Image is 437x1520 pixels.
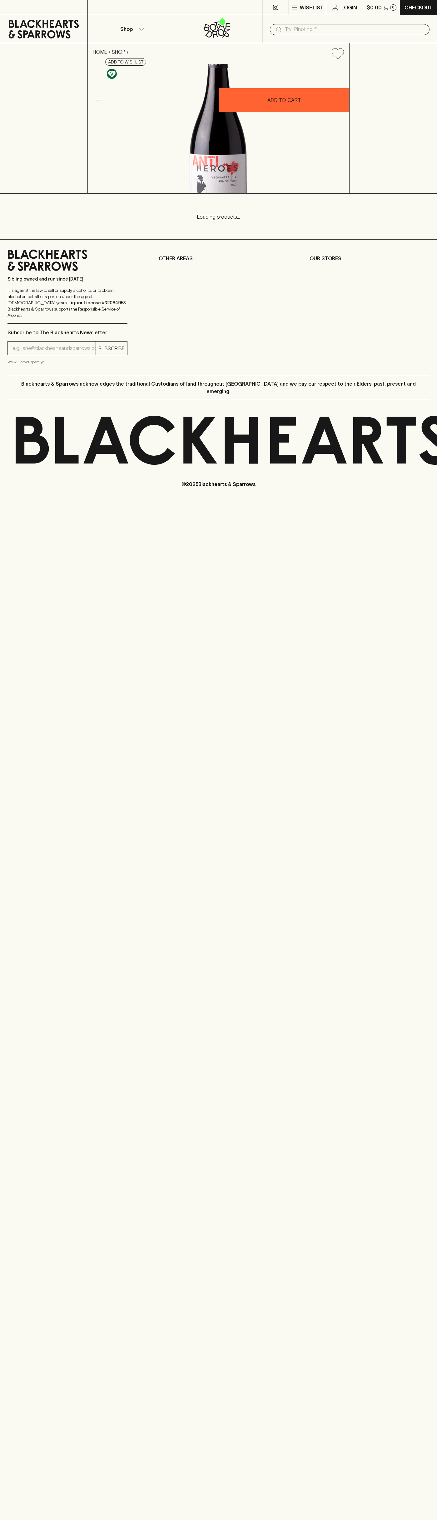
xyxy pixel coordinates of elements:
p: Loading products... [6,213,431,220]
a: Made without the use of any animal products. [105,67,118,80]
img: 40535.png [88,64,349,193]
p: Login [341,4,357,11]
p: OTHER AREAS [159,255,279,262]
p: OUR STORES [310,255,430,262]
p: $0.00 [367,4,382,11]
a: SHOP [112,49,125,55]
p: It is against the law to sell or supply alcohol to, or to obtain alcohol on behalf of a person un... [7,287,127,318]
button: Add to wishlist [329,46,346,62]
p: 0 [392,6,395,9]
p: Blackhearts & Sparrows acknowledges the traditional Custodians of land throughout [GEOGRAPHIC_DAT... [12,380,425,395]
a: HOME [93,49,107,55]
p: Checkout [405,4,433,11]
p: ⠀ [88,4,93,11]
p: Shop [120,25,133,33]
button: Shop [88,15,175,43]
button: ADD TO CART [219,88,349,112]
p: ADD TO CART [267,96,301,104]
img: Vegan [107,69,117,79]
input: Try "Pinot noir" [285,24,425,34]
strong: Liquor License #32064953 [68,300,126,305]
input: e.g. jane@blackheartsandsparrows.com.au [12,343,96,353]
button: Add to wishlist [105,58,146,66]
p: Subscribe to The Blackhearts Newsletter [7,329,127,336]
p: We will never spam you [7,359,127,365]
p: Sibling owned and run since [DATE] [7,276,127,282]
p: SUBSCRIBE [98,345,125,352]
button: SUBSCRIBE [96,342,127,355]
p: Wishlist [300,4,324,11]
